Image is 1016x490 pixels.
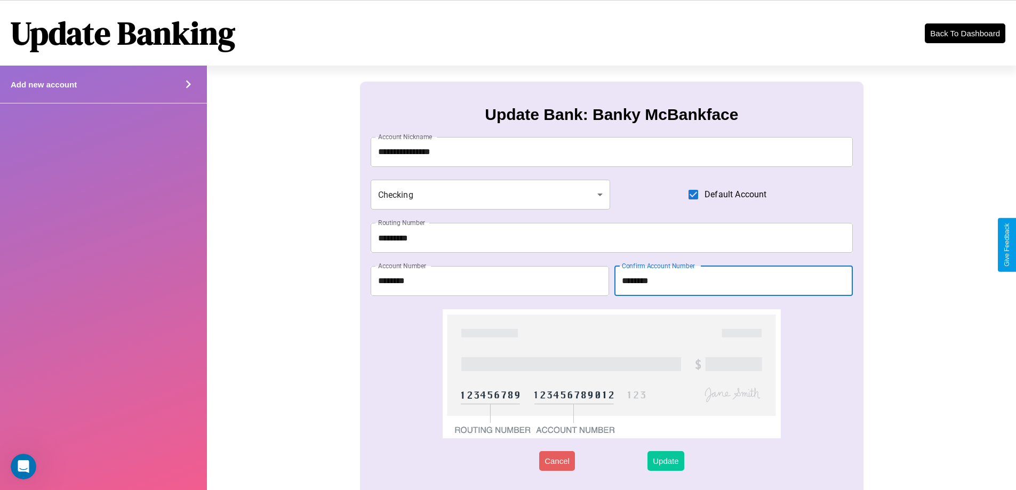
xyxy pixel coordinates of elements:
div: Give Feedback [1003,223,1011,267]
div: Checking [371,180,611,210]
label: Routing Number [378,218,425,227]
h1: Update Banking [11,11,235,55]
button: Back To Dashboard [925,23,1005,43]
h4: Add new account [11,80,77,89]
button: Update [647,451,684,471]
label: Account Number [378,261,426,270]
label: Confirm Account Number [622,261,695,270]
iframe: Intercom live chat [11,454,36,479]
label: Account Nickname [378,132,433,141]
span: Default Account [705,188,766,201]
button: Cancel [539,451,575,471]
img: check [443,309,780,438]
h3: Update Bank: Banky McBankface [485,106,738,124]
